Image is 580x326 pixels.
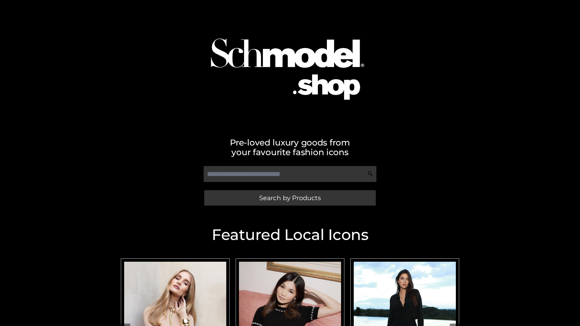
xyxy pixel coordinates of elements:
h2: Featured Local Icons​ [118,227,462,242]
img: Search Icon [367,171,373,177]
span: Search by Products [259,195,321,201]
h2: Pre-loved luxury goods from your favourite fashion icons [118,138,462,157]
a: Search by Products [204,190,376,206]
